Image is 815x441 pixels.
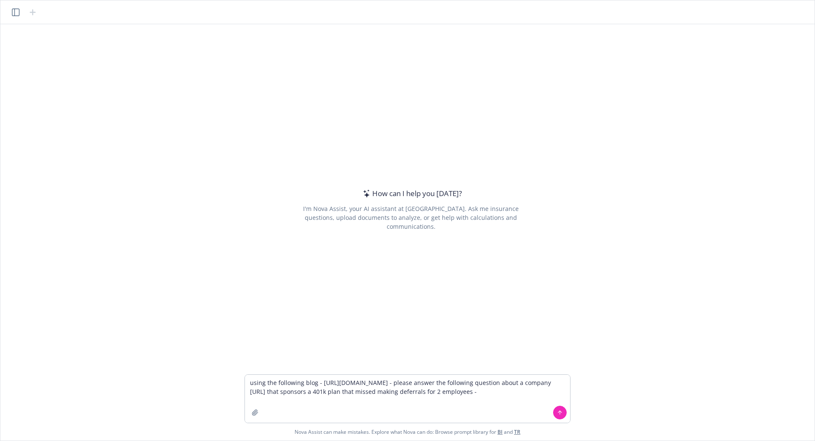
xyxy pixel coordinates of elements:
div: I'm Nova Assist, your AI assistant at [GEOGRAPHIC_DATA]. Ask me insurance questions, upload docum... [291,204,530,231]
div: How can I help you [DATE]? [360,188,462,199]
a: TR [514,428,520,435]
span: Nova Assist can make mistakes. Explore what Nova can do: Browse prompt library for and [295,423,520,441]
textarea: using the following blog - [URL][DOMAIN_NAME] - please answer the following question about a comp... [245,375,570,423]
a: BI [497,428,503,435]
